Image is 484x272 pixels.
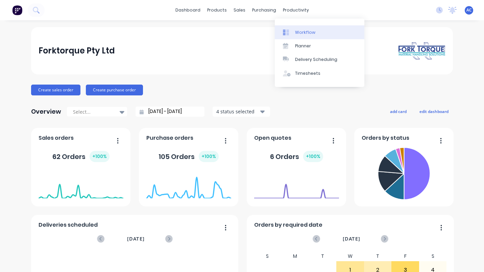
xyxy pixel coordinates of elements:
span: Sales orders [39,134,74,142]
div: Overview [31,105,61,118]
div: Workflow [295,29,315,36]
span: [DATE] [343,235,360,243]
span: Purchase orders [146,134,193,142]
div: purchasing [249,5,280,15]
span: AC [466,7,472,13]
span: Orders by status [362,134,409,142]
div: Delivery Scheduling [295,56,337,63]
button: Create sales order [31,85,80,95]
div: Planner [295,43,311,49]
div: S [254,251,282,261]
div: 6 Orders [270,151,323,162]
div: Forktorque Pty Ltd [39,44,115,58]
div: + 100 % [90,151,110,162]
button: 4 status selected [213,107,270,117]
div: products [204,5,230,15]
div: T [364,251,392,261]
a: Timesheets [275,67,364,80]
div: productivity [280,5,312,15]
div: 4 status selected [216,108,259,115]
div: 105 Orders [159,151,219,162]
a: Planner [275,39,364,53]
a: Delivery Scheduling [275,53,364,66]
button: add card [386,107,411,116]
div: Timesheets [295,70,320,76]
div: T [309,251,337,261]
div: W [336,251,364,261]
a: dashboard [172,5,204,15]
div: F [391,251,419,261]
div: M [281,251,309,261]
span: Open quotes [254,134,291,142]
button: Create purchase order [86,85,143,95]
div: S [419,251,447,261]
button: edit dashboard [415,107,453,116]
div: 62 Orders [52,151,110,162]
div: sales [230,5,249,15]
a: Workflow [275,25,364,39]
div: + 100 % [303,151,323,162]
img: Factory [12,5,22,15]
span: [DATE] [127,235,145,243]
div: + 100 % [199,151,219,162]
img: Forktorque Pty Ltd [398,42,445,60]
